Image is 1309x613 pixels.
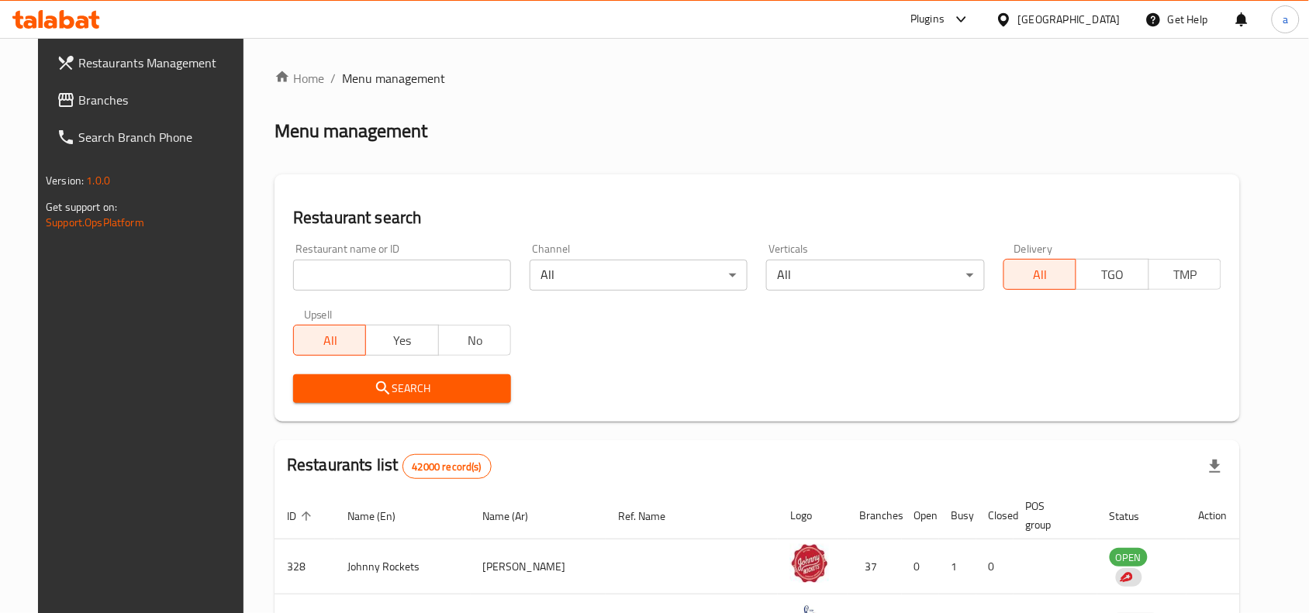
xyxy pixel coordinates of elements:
[1110,549,1148,567] span: OPEN
[293,260,511,291] input: Search for restaurant name or ID..
[330,69,336,88] li: /
[287,453,492,479] h2: Restaurants list
[1186,492,1240,539] th: Action
[46,170,84,191] span: Version:
[86,170,110,191] span: 1.0.0
[778,492,848,539] th: Logo
[44,119,257,156] a: Search Branch Phone
[44,81,257,119] a: Branches
[1110,507,1160,525] span: Status
[1283,11,1288,28] span: a
[78,91,244,109] span: Branches
[275,69,1240,88] nav: breadcrumb
[372,329,432,352] span: Yes
[1014,243,1053,254] label: Delivery
[976,492,1014,539] th: Closed
[530,260,748,291] div: All
[46,197,117,217] span: Get support on:
[306,379,499,398] span: Search
[46,212,144,232] a: Support.OpsPlatform
[275,119,427,143] h2: Menu management
[1155,263,1215,286] span: TMP
[342,69,445,88] span: Menu management
[910,10,945,29] div: Plugins
[1119,570,1133,584] img: delivery hero logo
[304,309,333,320] label: Upsell
[275,69,324,88] a: Home
[766,260,984,291] div: All
[403,460,491,474] span: 42000 record(s)
[790,544,829,583] img: Johnny Rockets
[287,507,316,525] span: ID
[293,325,366,356] button: All
[335,539,471,594] td: Johnny Rockets
[78,128,244,146] span: Search Branch Phone
[78,53,244,72] span: Restaurants Management
[848,539,902,594] td: 37
[618,507,686,525] span: Ref. Name
[1026,497,1079,534] span: POS group
[293,374,511,403] button: Search
[300,329,360,352] span: All
[471,539,606,594] td: [PERSON_NAME]
[1148,259,1221,290] button: TMP
[1076,259,1148,290] button: TGO
[1083,263,1142,286] span: TGO
[848,492,902,539] th: Branches
[939,539,976,594] td: 1
[293,206,1221,229] h2: Restaurant search
[1003,259,1076,290] button: All
[902,492,939,539] th: Open
[365,325,438,356] button: Yes
[976,539,1014,594] td: 0
[402,454,492,479] div: Total records count
[1010,263,1070,286] span: All
[44,44,257,81] a: Restaurants Management
[438,325,511,356] button: No
[1018,11,1121,28] div: [GEOGRAPHIC_DATA]
[483,507,549,525] span: Name (Ar)
[939,492,976,539] th: Busy
[445,329,505,352] span: No
[1116,568,1142,587] div: Indicates that the vendor menu management has been moved to DH Catalog service
[347,507,416,525] span: Name (En)
[1197,448,1234,485] div: Export file
[1110,548,1148,567] div: OPEN
[902,539,939,594] td: 0
[275,539,335,594] td: 328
